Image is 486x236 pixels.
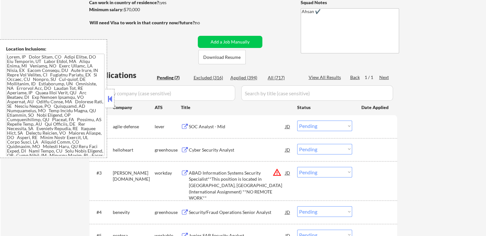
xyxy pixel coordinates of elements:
[91,85,235,101] input: Search by company (case sensitive)
[113,147,155,153] div: helloheart
[230,75,262,81] div: Applied (394)
[89,7,124,12] strong: Minimum salary:
[189,123,285,130] div: SOC Analyst - Mid
[189,147,285,153] div: Cyber Security Analyst
[198,36,262,48] button: Add a Job Manually
[194,75,226,81] div: Excluded (316)
[285,144,291,155] div: JD
[195,20,213,26] div: no
[268,75,300,81] div: All (717)
[189,170,285,201] div: ABAD Information Systems Security Specialist**This position is located in [GEOGRAPHIC_DATA], [GEO...
[113,209,155,216] div: benevity
[91,71,155,79] div: Applications
[189,209,285,216] div: Security/Fraud Operations Senior Analyst
[155,147,181,153] div: greenhouse
[241,85,393,101] input: Search by title (case sensitive)
[361,104,390,111] div: Date Applied
[155,123,181,130] div: lever
[89,20,196,25] strong: Will need Visa to work in that country now/future?:
[96,209,108,216] div: #4
[309,74,343,81] div: View All Results
[113,123,155,130] div: agile-defense
[96,170,108,176] div: #3
[198,50,246,64] button: Download Resume
[155,104,181,111] div: ATS
[365,74,379,81] div: 1 / 1
[155,209,181,216] div: greenhouse
[285,167,291,178] div: JD
[273,168,282,177] button: warning_amber
[155,170,181,176] div: workday
[113,104,155,111] div: Company
[157,75,189,81] div: Pending (7)
[350,74,360,81] div: Back
[89,6,196,13] div: $70,000
[181,104,291,111] div: Title
[6,46,104,52] div: Location Inclusions:
[285,206,291,218] div: JD
[113,170,155,182] div: [PERSON_NAME][DOMAIN_NAME]
[379,74,390,81] div: Next
[297,101,352,113] div: Status
[285,121,291,132] div: JD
